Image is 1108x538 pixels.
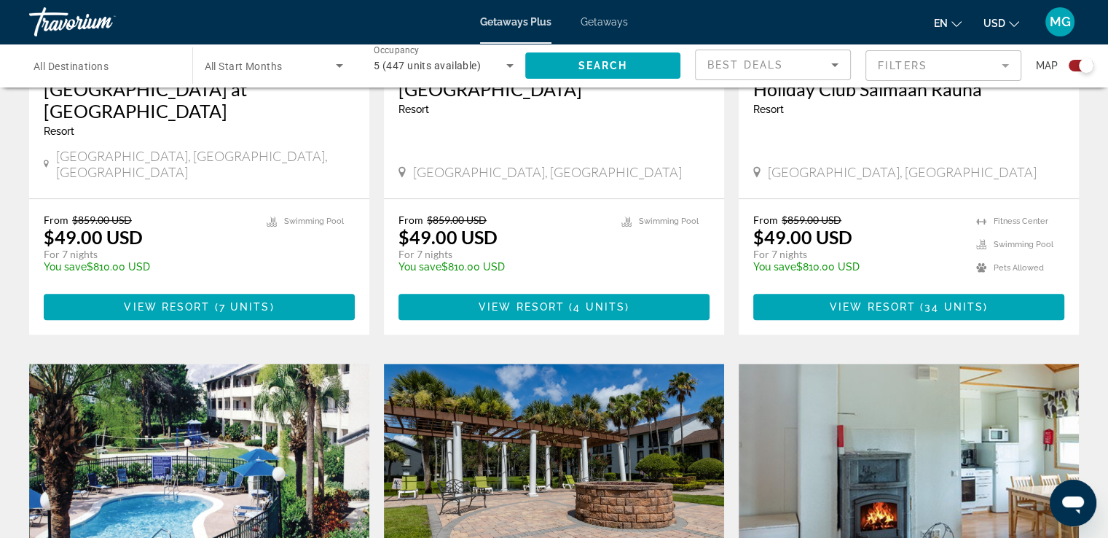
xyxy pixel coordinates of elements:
[994,240,1053,249] span: Swimming Pool
[413,164,682,180] span: [GEOGRAPHIC_DATA], [GEOGRAPHIC_DATA]
[205,61,283,72] span: All Start Months
[916,301,988,313] span: ( )
[1050,480,1096,526] iframe: Button to launch messaging window
[1036,55,1058,76] span: Map
[72,214,132,226] span: $859.00 USD
[525,52,681,79] button: Search
[578,60,627,71] span: Search
[707,56,838,74] mat-select: Sort by
[753,294,1064,320] button: View Resort(34 units)
[44,78,355,122] a: [GEOGRAPHIC_DATA] at [GEOGRAPHIC_DATA]
[124,301,210,313] span: View Resort
[830,301,916,313] span: View Resort
[398,248,607,261] p: For 7 nights
[374,60,481,71] span: 5 (447 units available)
[480,16,551,28] a: Getaways Plus
[219,301,270,313] span: 7 units
[398,78,710,100] a: [GEOGRAPHIC_DATA]
[753,248,962,261] p: For 7 nights
[34,61,109,72] span: All Destinations
[753,226,852,248] p: $49.00 USD
[427,214,487,226] span: $859.00 USD
[29,3,175,41] a: Travorium
[573,301,625,313] span: 4 units
[398,104,429,115] span: Resort
[768,164,1037,180] span: [GEOGRAPHIC_DATA], [GEOGRAPHIC_DATA]
[994,217,1048,226] span: Fitness Center
[983,12,1019,34] button: Change currency
[398,261,607,273] p: $810.00 USD
[994,263,1044,273] span: Pets Allowed
[639,217,699,226] span: Swimming Pool
[865,50,1021,82] button: Filter
[44,214,68,226] span: From
[934,12,962,34] button: Change language
[211,301,275,313] span: ( )
[924,301,983,313] span: 34 units
[753,104,784,115] span: Resort
[1041,7,1079,37] button: User Menu
[753,261,796,273] span: You save
[782,214,841,226] span: $859.00 USD
[983,17,1005,29] span: USD
[565,301,629,313] span: ( )
[581,16,628,28] a: Getaways
[44,294,355,320] button: View Resort(7 units)
[753,214,778,226] span: From
[44,226,143,248] p: $49.00 USD
[44,248,252,261] p: For 7 nights
[398,226,498,248] p: $49.00 USD
[707,59,783,71] span: Best Deals
[398,261,441,273] span: You save
[44,261,252,273] p: $810.00 USD
[753,78,1064,100] a: Holiday Club Saimaan Rauha
[398,294,710,320] button: View Resort(4 units)
[934,17,948,29] span: en
[753,261,962,273] p: $810.00 USD
[284,217,344,226] span: Swimming Pool
[398,214,423,226] span: From
[479,301,565,313] span: View Resort
[44,125,74,137] span: Resort
[56,148,355,180] span: [GEOGRAPHIC_DATA], [GEOGRAPHIC_DATA], [GEOGRAPHIC_DATA]
[374,45,420,55] span: Occupancy
[1050,15,1071,29] span: MG
[44,261,87,273] span: You save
